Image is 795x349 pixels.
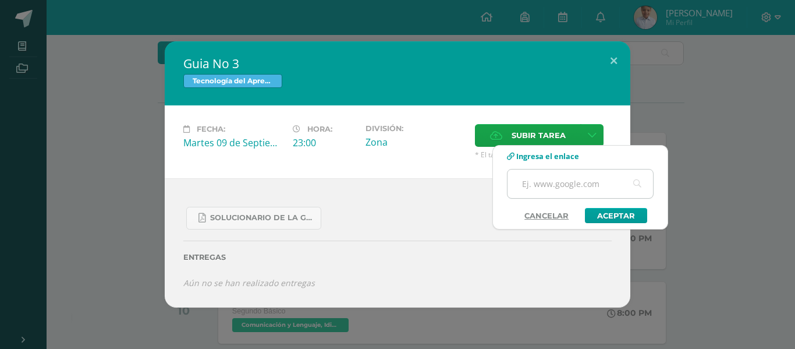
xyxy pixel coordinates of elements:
span: Fecha: [197,125,225,133]
label: Entregas [183,253,612,262]
button: Close (Esc) [597,41,630,81]
div: 23:00 [293,136,356,149]
span: * El tamaño máximo permitido es 50 MB [475,150,612,160]
span: Ingresa el enlace [516,151,579,161]
input: Ej. www.google.com [507,170,653,198]
span: SOLUCIONARIO DE LA GUIA 3 FUNCIONES..pdf [210,213,315,223]
span: Subir tarea [512,125,566,146]
a: Aceptar [585,208,647,223]
i: Aún no se han realizado entregas [183,277,315,288]
div: Martes 09 de Septiembre [183,136,283,149]
h2: Guia No 3 [183,55,612,72]
span: Hora: [307,125,332,133]
a: Cancelar [513,208,580,223]
label: División: [365,124,466,133]
div: Zona [365,136,466,149]
a: SOLUCIONARIO DE LA GUIA 3 FUNCIONES..pdf [186,207,321,230]
span: Tecnología del Aprendizaje y la Comunicación (Informática) [183,74,282,88]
